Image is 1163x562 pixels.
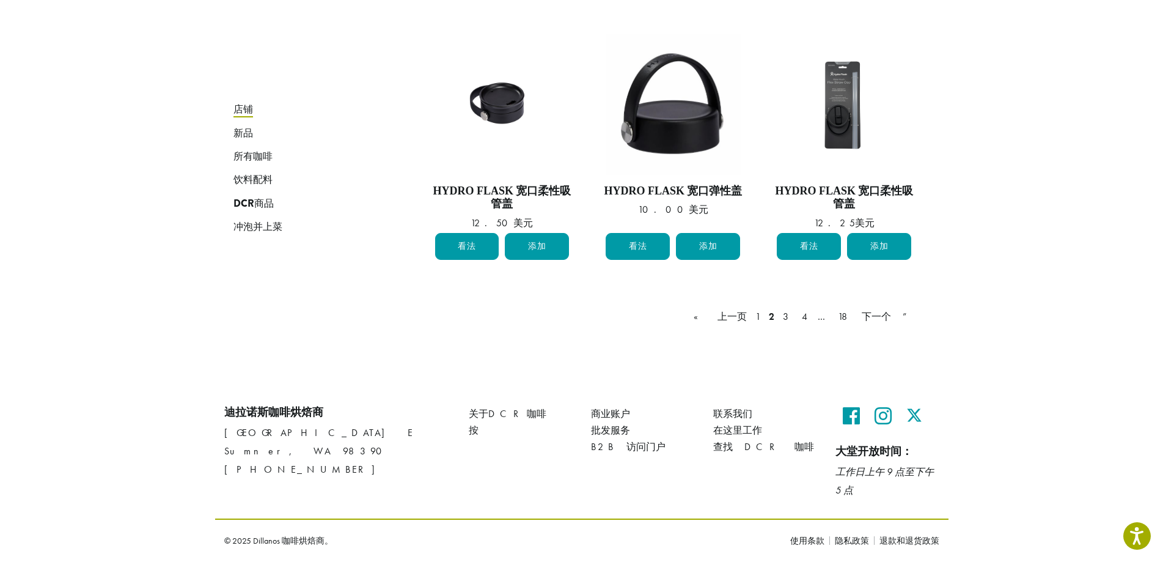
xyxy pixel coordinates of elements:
[713,406,817,423] a: 联系我们
[783,310,793,323] font: 3
[774,34,914,228] a: Hydro Flask 宽口柔性吸管盖 12.25美元
[604,185,742,197] font: Hydro Flask 宽口弹性盖
[713,407,752,420] font: 联系我们
[224,426,414,439] font: [GEOGRAPHIC_DATA] E
[233,121,380,144] a: 新品
[233,149,273,163] font: 所有咖啡
[469,406,573,423] a: 关于DCR咖啡
[591,423,695,439] a: 批发服务
[233,172,273,187] font: 饮料配料
[874,536,939,545] a: 退款和退货政策
[829,536,874,545] a: 隐私政策
[689,203,708,216] font: 美元
[233,98,380,121] a: 店铺
[713,439,817,456] a: 查找 DCR 咖啡
[676,233,740,260] button: 添加
[790,536,829,545] a: 使用条款
[847,233,911,260] button: 添加
[458,240,476,253] font: 看法
[603,34,743,228] a: Hydro Flask 宽口弹性盖 10.00美元
[800,240,818,253] font: 看法
[471,216,513,229] font: 12.50
[224,535,333,546] font: © 2025 Dillanos 咖啡烘焙商。
[713,440,814,453] font: 查找 DCR 咖啡
[591,406,695,423] a: 商业账户
[469,424,479,437] font: 按
[224,463,386,476] font: [PHONE_NUMBER]
[629,240,647,253] font: 看法
[814,216,855,229] font: 12.25
[233,215,380,238] a: 冲泡并上菜
[699,240,717,253] font: 添加
[513,216,533,229] font: 美元
[433,185,571,210] font: Hydro Flask 宽口柔性吸管盖
[862,310,915,323] font: 下一个 ”
[431,51,572,157] img: Hydro-Flask-WM-Flex-Sip-Lid-Black_.jpg
[233,192,380,215] a: DCR商品
[713,423,817,439] a: 在这里工作
[591,407,630,420] font: 商业账户
[790,535,824,546] font: 使用条款
[835,465,934,497] font: 工作日上午 9 点至下午 5 点
[879,535,939,546] font: 退款和退货政策
[802,310,809,323] font: 4
[694,310,747,323] font: « 上一页
[432,34,573,228] a: Hydro Flask 宽口柔性吸管盖 12.50美元
[606,34,741,175] img: Hydro-Flask-Wide-Mouth-Flex-Cap.jpg
[233,220,282,234] font: 冲泡并上菜
[528,240,546,253] font: 添加
[818,310,829,323] font: …
[591,424,630,437] font: 批发服务
[233,168,380,191] a: 饮料配料
[870,240,889,253] font: 添加
[755,310,760,323] font: 1
[469,423,573,439] a: 按
[713,424,762,437] font: 在这里工作
[855,216,875,229] font: 美元
[591,439,695,456] a: B2B 访问门户
[606,233,670,260] a: 看法
[591,440,666,453] font: B2B 访问门户
[775,185,913,210] font: Hydro Flask 宽口柔性吸管盖
[469,407,546,420] font: 关于DCR咖啡
[233,196,274,210] font: DCR商品
[835,445,912,457] font: 大堂开放时间：
[233,126,253,140] font: 新品
[835,535,869,546] font: 隐私政策
[233,145,380,168] a: 所有咖啡
[638,203,689,216] font: 10.00
[505,233,569,260] button: 添加
[838,310,853,323] font: 18
[224,406,323,418] font: 迪拉诺斯咖啡烘焙商
[224,445,387,457] font: Sumner, WA 98390
[777,233,841,260] a: 看法
[774,51,914,157] img: Hydro-FlaskF-lex-Sip-Lid-_Stock_1200x900.jpg
[233,102,253,116] font: 店铺
[769,310,774,323] font: 2
[435,233,499,260] a: 看法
